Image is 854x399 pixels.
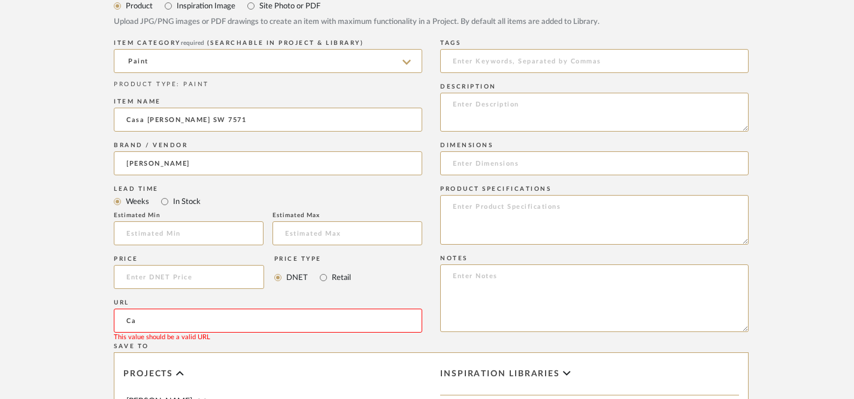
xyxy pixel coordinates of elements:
input: Unknown [114,151,422,175]
span: : PAINT [177,81,209,87]
label: Weeks [125,195,149,208]
span: Inspiration libraries [440,369,560,379]
div: ITEM CATEGORY [114,39,422,47]
mat-radio-group: Select item type [114,194,422,209]
div: Brand / Vendor [114,142,422,149]
div: Price Type [274,255,351,263]
div: Dimensions [440,142,749,149]
span: required [181,40,204,46]
input: Enter Name [114,108,422,132]
span: (Searchable in Project & Library) [207,40,364,46]
div: Estimated Min [114,212,264,219]
input: Enter DNET Price [114,265,264,289]
label: DNET [285,271,308,284]
div: Notes [440,255,749,262]
input: Enter URL [114,309,422,333]
input: Type a category to search and select [114,49,422,73]
div: Product Specifications [440,185,749,193]
div: Save To [114,343,749,350]
div: PRODUCT TYPE [114,80,422,89]
input: Enter Dimensions [440,151,749,175]
div: Upload JPG/PNG images or PDF drawings to create an item with maximum functionality in a Project. ... [114,16,749,28]
input: Estimated Max [272,221,422,245]
input: Enter Keywords, Separated by Commas [440,49,749,73]
div: Description [440,83,749,90]
div: Price [114,255,264,263]
label: Retail [331,271,351,284]
mat-radio-group: Select price type [274,265,351,289]
input: Estimated Min [114,221,264,245]
div: URL [114,299,422,306]
div: Item name [114,98,422,105]
div: This value should be a valid URL [114,333,210,343]
div: Tags [440,39,749,47]
div: Lead Time [114,185,422,193]
label: In Stock [172,195,201,208]
span: Projects [123,369,173,379]
div: Estimated Max [272,212,422,219]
